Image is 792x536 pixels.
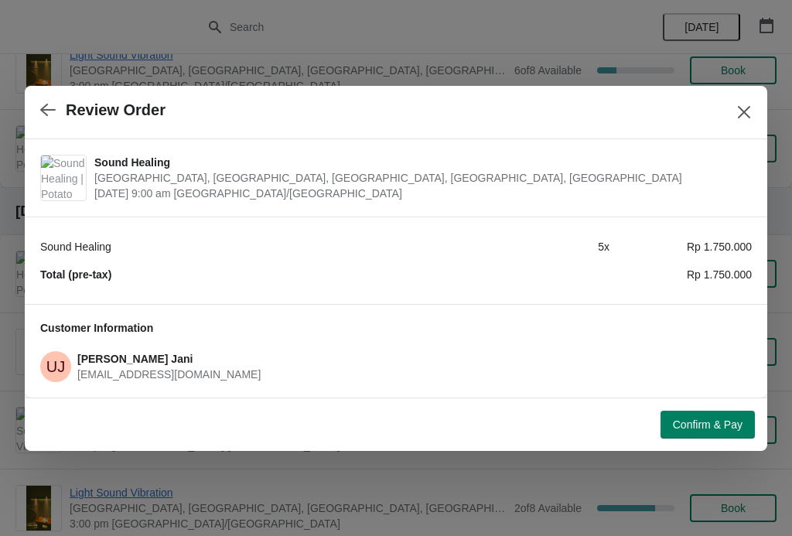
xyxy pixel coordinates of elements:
[46,358,65,375] text: UJ
[94,170,744,186] span: [GEOGRAPHIC_DATA], [GEOGRAPHIC_DATA], [GEOGRAPHIC_DATA], [GEOGRAPHIC_DATA], [GEOGRAPHIC_DATA]
[40,322,153,334] span: Customer Information
[77,353,193,365] span: [PERSON_NAME] Jani
[467,239,609,254] div: 5 x
[41,155,86,200] img: Sound Healing | Potato Head Suites & Studios, Jalan Petitenget, Seminyak, Badung Regency, Bali, I...
[609,239,752,254] div: Rp 1.750.000
[40,268,111,281] strong: Total (pre-tax)
[40,351,71,382] span: Urvi
[661,411,755,439] button: Confirm & Pay
[40,239,467,254] div: Sound Healing
[673,418,742,431] span: Confirm & Pay
[609,267,752,282] div: Rp 1.750.000
[94,186,744,201] span: [DATE] 9:00 am [GEOGRAPHIC_DATA]/[GEOGRAPHIC_DATA]
[730,98,758,126] button: Close
[66,101,166,119] h2: Review Order
[94,155,744,170] span: Sound Healing
[77,368,261,381] span: [EMAIL_ADDRESS][DOMAIN_NAME]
